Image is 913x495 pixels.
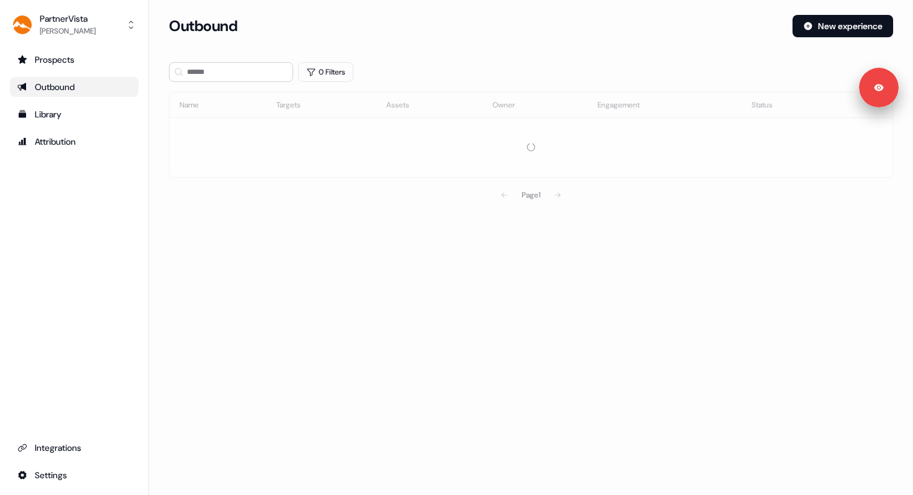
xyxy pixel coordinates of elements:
a: Go to prospects [10,50,139,70]
div: Settings [17,469,131,481]
button: 0 Filters [298,62,353,82]
div: Prospects [17,53,131,66]
a: Go to templates [10,104,139,124]
div: PartnerVista [40,12,96,25]
div: [PERSON_NAME] [40,25,96,37]
a: Go to outbound experience [10,77,139,97]
button: PartnerVista[PERSON_NAME] [10,10,139,40]
a: Go to integrations [10,438,139,458]
a: Go to attribution [10,132,139,152]
div: Library [17,108,131,120]
div: Outbound [17,81,131,93]
h3: Outbound [169,17,237,35]
a: Go to integrations [10,465,139,485]
div: Integrations [17,442,131,454]
button: New experience [793,15,893,37]
div: Attribution [17,135,131,148]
